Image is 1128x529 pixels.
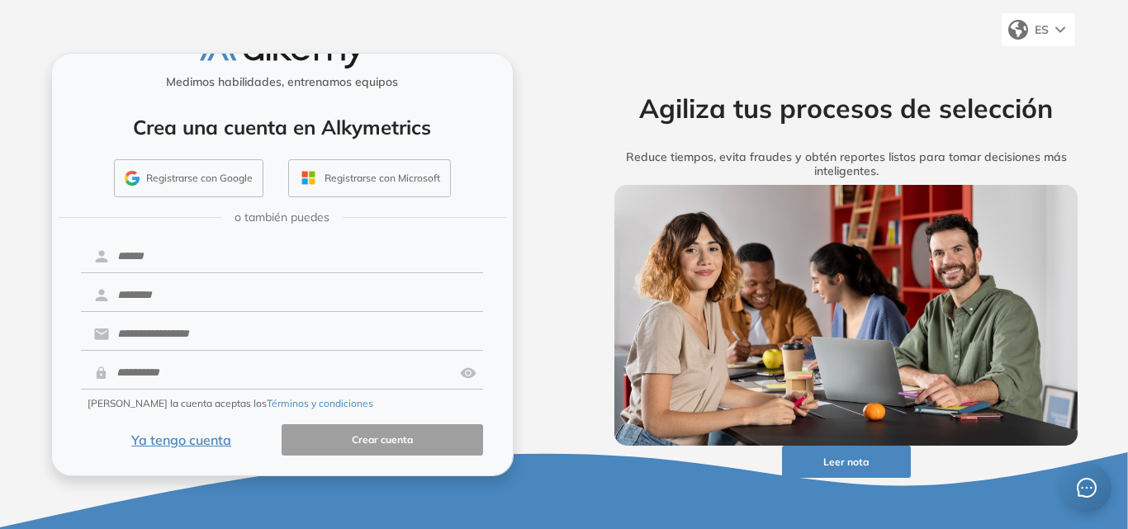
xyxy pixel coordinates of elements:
[125,171,140,186] img: GMAIL_ICON
[114,159,263,197] button: Registrarse con Google
[88,396,373,411] span: [PERSON_NAME] la cuenta aceptas los
[589,150,1104,178] h5: Reduce tiempos, evita fraudes y obtén reportes listos para tomar decisiones más inteligentes.
[59,75,506,89] h5: Medimos habilidades, entrenamos equipos
[299,168,318,187] img: OUTLOOK_ICON
[614,185,1078,446] img: img-more-info
[1055,26,1065,33] img: arrow
[1008,20,1028,40] img: world
[1077,478,1097,498] span: message
[1035,22,1049,37] span: ES
[73,116,491,139] h4: Crea una cuenta en Alkymetrics
[589,92,1104,124] h2: Agiliza tus procesos de selección
[782,446,911,478] button: Leer nota
[267,396,373,411] button: Términos y condiciones
[282,424,483,456] button: Crear cuenta
[460,357,476,389] img: asd
[81,424,282,456] button: Ya tengo cuenta
[288,159,451,197] button: Registrarse con Microsoft
[235,209,329,226] span: o también puedes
